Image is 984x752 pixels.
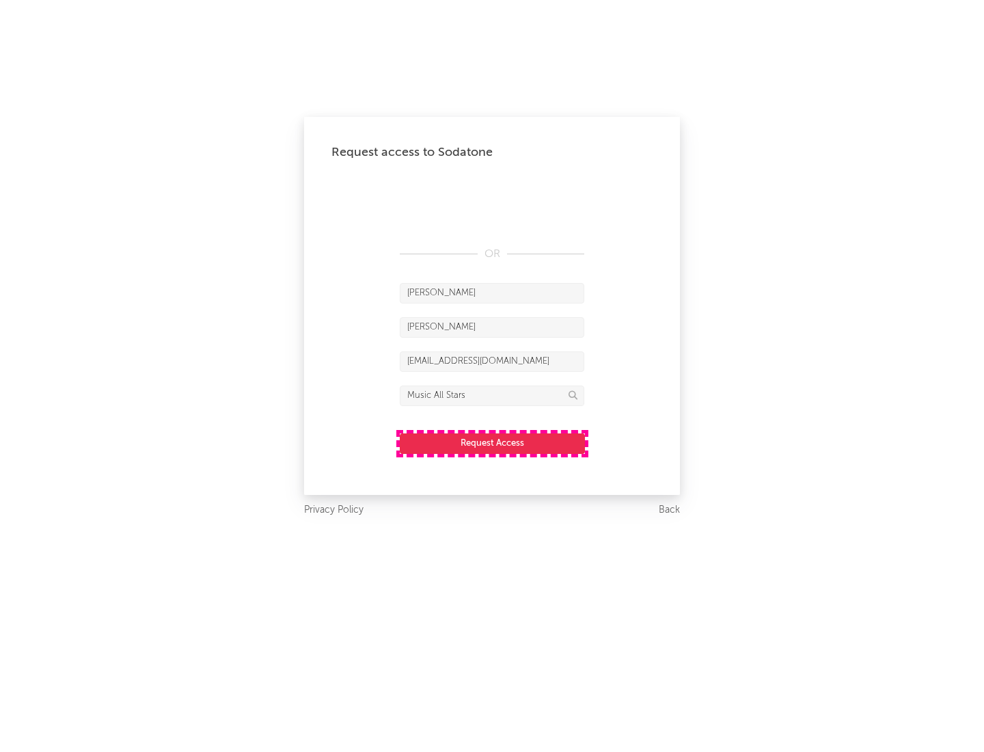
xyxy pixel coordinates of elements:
div: OR [400,246,584,263]
a: Back [659,502,680,519]
input: Email [400,351,584,372]
input: Last Name [400,317,584,338]
a: Privacy Policy [304,502,364,519]
div: Request access to Sodatone [331,144,653,161]
input: First Name [400,283,584,304]
input: Division [400,386,584,406]
button: Request Access [400,433,585,454]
